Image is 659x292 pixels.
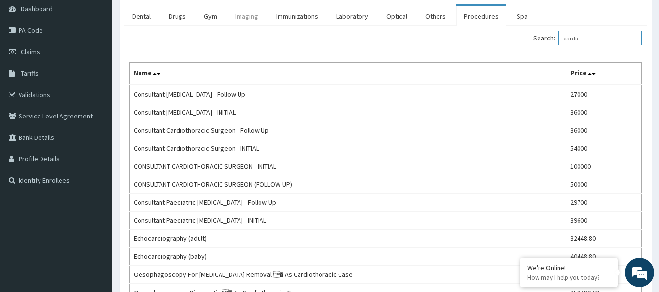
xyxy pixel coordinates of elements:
[130,139,566,157] td: Consultant Cardiothoracic Surgeon - INITIAL
[130,194,566,212] td: Consultant Paediatric [MEDICAL_DATA] - Follow Up
[130,103,566,121] td: Consultant [MEDICAL_DATA] - INITIAL
[456,6,506,26] a: Procedures
[566,139,642,157] td: 54000
[566,248,642,266] td: 40448.80
[130,230,566,248] td: Echocardiography (adult)
[161,6,194,26] a: Drugs
[566,103,642,121] td: 36000
[328,6,376,26] a: Laboratory
[130,85,566,103] td: Consultant [MEDICAL_DATA] - Follow Up
[227,6,266,26] a: Imaging
[51,55,164,67] div: Chat with us now
[18,49,40,73] img: d_794563401_company_1708531726252_794563401
[566,175,642,194] td: 50000
[566,121,642,139] td: 36000
[566,194,642,212] td: 29700
[130,175,566,194] td: CONSULTANT CARDIOTHORACIC SURGEON (FOLLOW-UP)
[527,263,610,272] div: We're Online!
[5,191,186,225] textarea: Type your message and hit 'Enter'
[130,248,566,266] td: Echocardiography (baby)
[57,85,135,184] span: We're online!
[509,6,536,26] a: Spa
[558,31,642,45] input: Search:
[566,212,642,230] td: 39600
[21,69,39,78] span: Tariffs
[533,31,642,45] label: Search:
[566,157,642,175] td: 100000
[130,157,566,175] td: CONSULTANT CARDIOTHORACIC SURGEON - INITIAL
[566,230,642,248] td: 32448.80
[418,6,454,26] a: Others
[130,121,566,139] td: Consultant Cardiothoracic Surgeon - Follow Up
[566,85,642,103] td: 27000
[130,212,566,230] td: Consultant Paediatric [MEDICAL_DATA] - INITIAL
[21,47,40,56] span: Claims
[379,6,415,26] a: Optical
[21,4,53,13] span: Dashboard
[527,273,610,282] p: How may I help you today?
[130,266,566,284] td: Oesophagoscopy For [MEDICAL_DATA] Removal � As Cardiothoracic Case
[124,6,159,26] a: Dental
[160,5,183,28] div: Minimize live chat window
[566,63,642,85] th: Price
[268,6,326,26] a: Immunizations
[130,63,566,85] th: Name
[196,6,225,26] a: Gym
